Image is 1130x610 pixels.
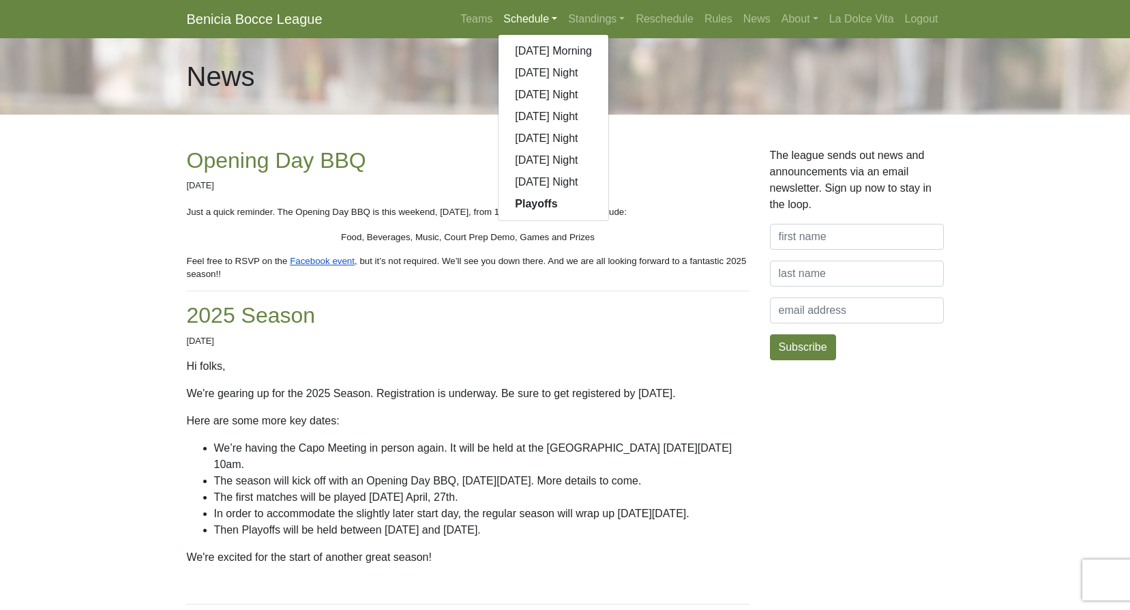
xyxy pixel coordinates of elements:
[290,256,355,266] span: Facebook event
[187,549,749,566] p: We're excited for the start of another great season!
[187,256,288,266] span: Feel free to RSVP on the
[498,5,563,33] a: Schedule
[341,232,595,242] span: Food, Beverages, Music, Court Prep Demo, Games and Prizes
[499,193,608,215] a: Playoffs
[499,62,608,84] a: [DATE] Night
[563,5,630,33] a: Standings
[499,40,608,62] a: [DATE] Morning
[499,149,608,171] a: [DATE] Night
[770,147,944,213] p: The league sends out news and announcements via an email newsletter. Sign up now to stay in the l...
[824,5,899,33] a: La Dolce Vita
[630,5,699,33] a: Reschedule
[187,179,749,192] p: [DATE]
[187,148,366,173] a: Opening Day BBQ
[187,5,323,33] a: Benicia Bocce League
[187,358,749,375] p: Hi folks,
[187,303,316,328] a: 2025 Season
[214,473,749,489] li: The season will kick off with an Opening Day BBQ, [DATE][DATE]. More details to come.
[515,198,557,209] strong: Playoffs
[770,334,836,360] button: Subscribe
[214,522,749,538] li: Then Playoffs will be held between [DATE] and [DATE].
[187,60,255,93] h1: News
[738,5,776,33] a: News
[498,34,609,221] div: Schedule
[214,506,749,522] li: In order to accommodate the slightly later start day, the regular season will wrap up [DATE][DATE].
[187,256,749,279] span: , but it’s not required. We’ll see you down there. And we are all looking forward to a fantastic ...
[499,106,608,128] a: [DATE] Night
[499,128,608,149] a: [DATE] Night
[187,207,627,217] span: Just a quick reminder. The Opening Day BBQ is this weekend, [DATE], from 11am to 2pm. Festivities...
[499,84,608,106] a: [DATE] Night
[770,224,944,250] input: first name
[187,386,749,402] p: We're gearing up for the 2025 Season. Registration is underway. Be sure to get registered by [DATE].
[214,440,749,473] li: We’re having the Capo Meeting in person again. It will be held at the [GEOGRAPHIC_DATA] [DATE][DA...
[899,5,944,33] a: Logout
[770,261,944,287] input: last name
[187,413,749,429] p: Here are some more key dates:
[499,171,608,193] a: [DATE] Night
[455,5,498,33] a: Teams
[287,255,355,266] a: Facebook event
[699,5,738,33] a: Rules
[187,334,749,347] p: [DATE]
[214,489,749,506] li: The first matches will be played [DATE] April, 27th.
[776,5,824,33] a: About
[770,297,944,323] input: email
